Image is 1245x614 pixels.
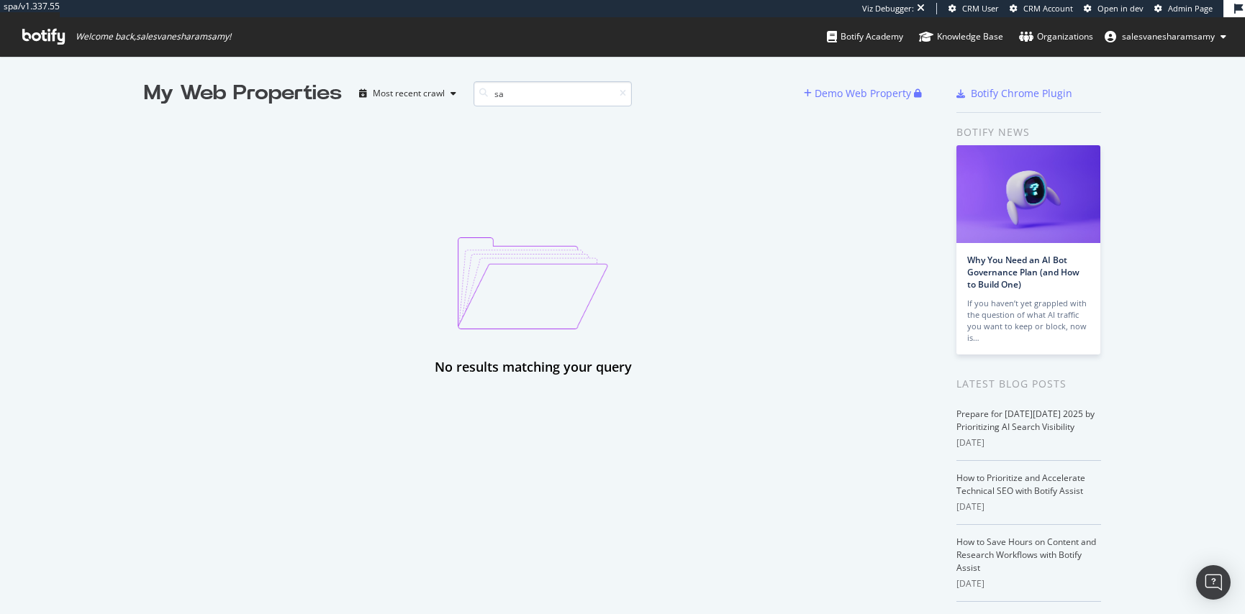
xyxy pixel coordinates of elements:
div: [DATE] [956,436,1101,449]
div: Open Intercom Messenger [1196,565,1231,600]
div: No results matching your query [435,358,632,377]
span: Open in dev [1097,3,1144,14]
div: Most recent crawl [373,89,445,98]
div: My Web Properties [144,79,342,108]
a: Botify Academy [827,17,903,56]
span: salesvanesharamsamy [1122,30,1215,42]
span: Admin Page [1168,3,1213,14]
div: Demo Web Property [815,86,911,101]
a: Admin Page [1154,3,1213,14]
span: CRM User [962,3,999,14]
img: Why You Need an AI Bot Governance Plan (and How to Build One) [956,145,1100,243]
div: [DATE] [956,500,1101,513]
a: How to Prioritize and Accelerate Technical SEO with Botify Assist [956,472,1085,497]
button: salesvanesharamsamy [1093,25,1238,48]
div: Knowledge Base [919,29,1003,44]
a: Demo Web Property [804,87,914,99]
span: Welcome back, salesvanesharamsamy ! [76,31,231,42]
div: Botify Chrome Plugin [971,86,1072,101]
button: Most recent crawl [353,82,462,105]
a: Prepare for [DATE][DATE] 2025 by Prioritizing AI Search Visibility [956,408,1095,433]
button: Demo Web Property [804,82,914,105]
div: Latest Blog Posts [956,376,1101,392]
span: CRM Account [1023,3,1073,14]
div: Botify news [956,124,1101,140]
div: [DATE] [956,577,1101,590]
div: Botify Academy [827,29,903,44]
a: Knowledge Base [919,17,1003,56]
img: emptyProjectImage [458,237,608,329]
div: Organizations [1019,29,1093,44]
a: Why You Need an AI Bot Governance Plan (and How to Build One) [967,254,1079,290]
div: Viz Debugger: [862,3,914,14]
a: CRM Account [1010,3,1073,14]
a: Botify Chrome Plugin [956,86,1072,101]
div: If you haven’t yet grappled with the question of what AI traffic you want to keep or block, now is… [967,298,1090,344]
a: CRM User [949,3,999,14]
a: Open in dev [1084,3,1144,14]
a: How to Save Hours on Content and Research Workflows with Botify Assist [956,536,1096,574]
a: Organizations [1019,17,1093,56]
input: Search [474,81,632,106]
